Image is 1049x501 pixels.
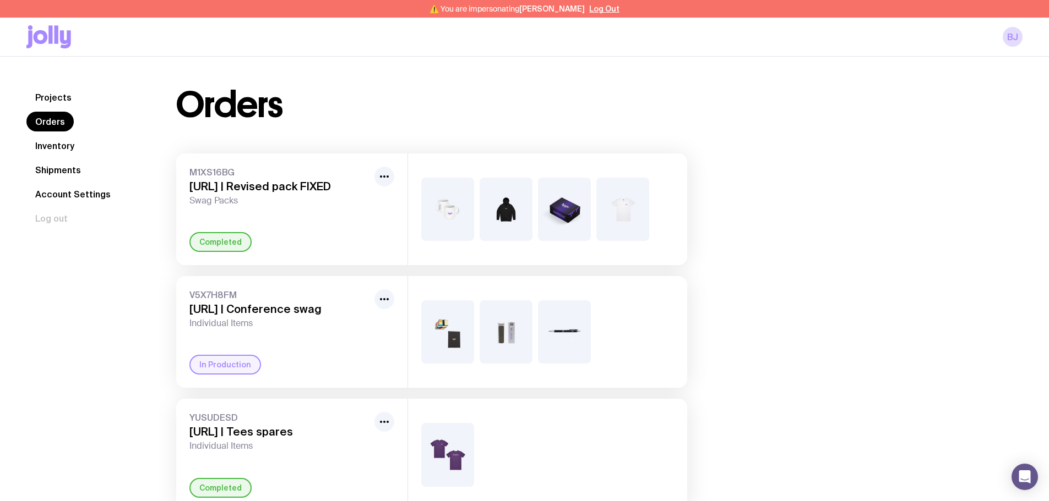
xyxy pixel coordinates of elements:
span: Individual Items [189,318,370,329]
span: V5X7H8FM [189,289,370,300]
button: Log Out [589,4,619,13]
a: Shipments [26,160,90,180]
span: Swag Packs [189,195,370,206]
a: Account Settings [26,184,119,204]
a: Orders [26,112,74,131]
a: Inventory [26,136,83,156]
h3: [URL] | Revised pack FIXED [189,180,370,193]
div: Open Intercom Messenger [1012,464,1038,490]
h1: Orders [176,87,282,123]
span: [PERSON_NAME] [519,4,585,13]
span: ⚠️ You are impersonating [430,4,585,13]
h3: [URL] | Tees spares [189,425,370,438]
h3: [URL] | Conference swag [189,302,370,316]
div: Completed [189,232,252,252]
div: In Production [189,355,261,375]
div: Completed [189,478,252,498]
span: Individual Items [189,441,370,452]
a: Projects [26,87,80,107]
span: M1XS16BG [189,167,370,178]
span: YUSUDESD [189,412,370,423]
button: Log out [26,208,77,228]
a: BJ [1003,27,1023,47]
